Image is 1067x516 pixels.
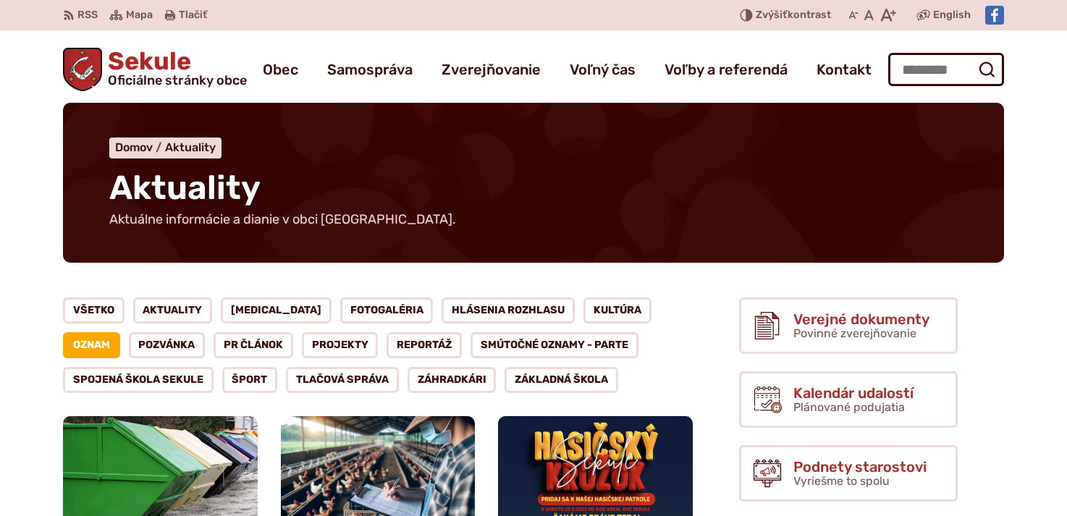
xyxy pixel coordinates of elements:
[109,212,457,228] p: Aktuálne informácie a dianie v obci [GEOGRAPHIC_DATA].
[302,332,379,358] a: Projekty
[129,332,206,358] a: Pozvánka
[340,297,434,323] a: Fotogaléria
[387,332,462,358] a: Reportáž
[756,9,831,22] span: kontrast
[108,74,247,87] span: Oficiálne stránky obce
[408,367,497,393] a: Záhradkári
[102,49,247,87] span: Sekule
[793,326,916,340] span: Povinné zverejňovanie
[739,445,958,502] a: Podnety starostovi Vyriešme to spolu
[222,367,278,393] a: Šport
[793,459,927,475] span: Podnety starostovi
[165,140,216,154] a: Aktuality
[63,48,247,91] a: Logo Sekule, prejsť na domovskú stránku.
[63,48,102,91] img: Prejsť na domovskú stránku
[109,168,261,208] span: Aktuality
[505,367,618,393] a: Základná škola
[793,474,890,488] span: Vyriešme to spolu
[327,49,413,90] a: Samospráva
[793,311,929,327] span: Verejné dokumenty
[793,400,905,414] span: Plánované podujatia
[442,49,541,90] a: Zverejňovanie
[63,332,120,358] a: Oznam
[179,9,207,22] span: Tlačiť
[126,7,153,24] span: Mapa
[214,332,293,358] a: PR článok
[471,332,638,358] a: Smútočné oznamy - parte
[115,140,153,154] span: Domov
[665,49,788,90] a: Voľby a referendá
[286,367,399,393] a: Tlačová správa
[739,297,958,354] a: Verejné dokumenty Povinné zverejňovanie
[63,297,125,323] a: Všetko
[739,371,958,428] a: Kalendár udalostí Plánované podujatia
[133,297,213,323] a: Aktuality
[77,7,98,24] span: RSS
[817,49,872,90] a: Kontakt
[570,49,636,90] a: Voľný čas
[793,385,914,401] span: Kalendár udalostí
[115,140,165,154] a: Domov
[263,49,298,90] a: Obec
[985,6,1004,25] img: Prejsť na Facebook stránku
[63,367,214,393] a: Spojená škola Sekule
[930,7,974,24] a: English
[933,7,971,24] span: English
[756,9,788,21] span: Zvýšiť
[442,297,575,323] a: Hlásenia rozhlasu
[583,297,651,323] a: Kultúra
[221,297,332,323] a: [MEDICAL_DATA]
